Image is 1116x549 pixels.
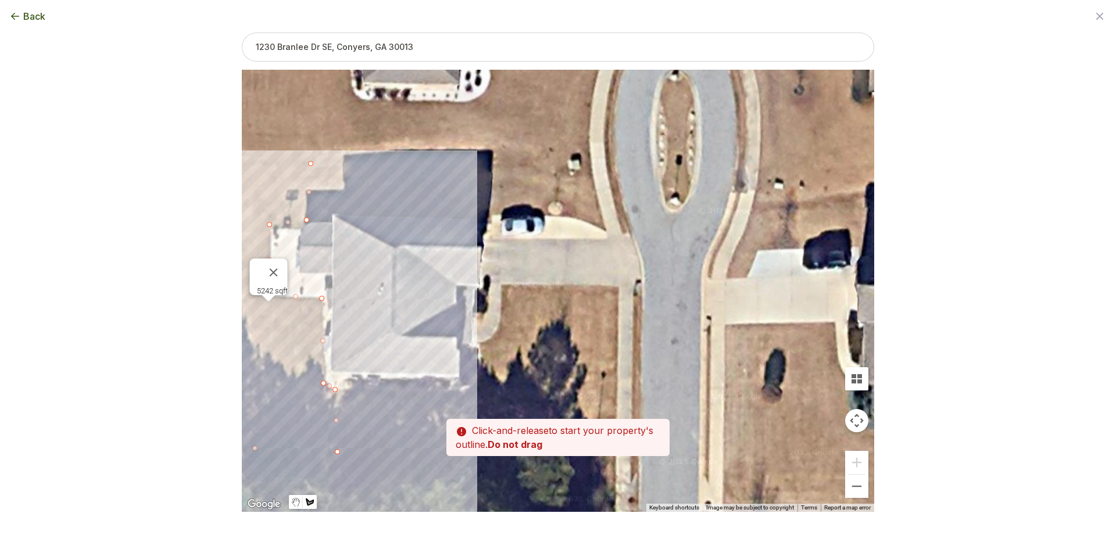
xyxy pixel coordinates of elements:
[706,504,794,511] span: Image may be subject to copyright
[649,504,699,512] button: Keyboard shortcuts
[23,9,45,23] span: Back
[845,475,868,498] button: Zoom out
[303,495,317,509] button: Draw a shape
[242,33,874,62] input: 1230 Branlee Dr SE, Conyers, GA 30013
[245,497,283,512] a: Open this area in Google Maps (opens a new window)
[257,286,288,295] div: 5242 sqft
[260,259,288,286] button: Close
[845,451,868,474] button: Zoom in
[488,439,542,450] strong: Do not drag
[446,419,670,456] p: to start your property's outline.
[801,504,817,511] a: Terms (opens in new tab)
[9,9,45,23] button: Back
[289,495,303,509] button: Stop drawing
[845,367,868,390] button: Tilt map
[824,504,871,511] a: Report a map error
[472,425,549,436] span: Click-and-release
[245,497,283,512] img: Google
[845,409,868,432] button: Map camera controls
